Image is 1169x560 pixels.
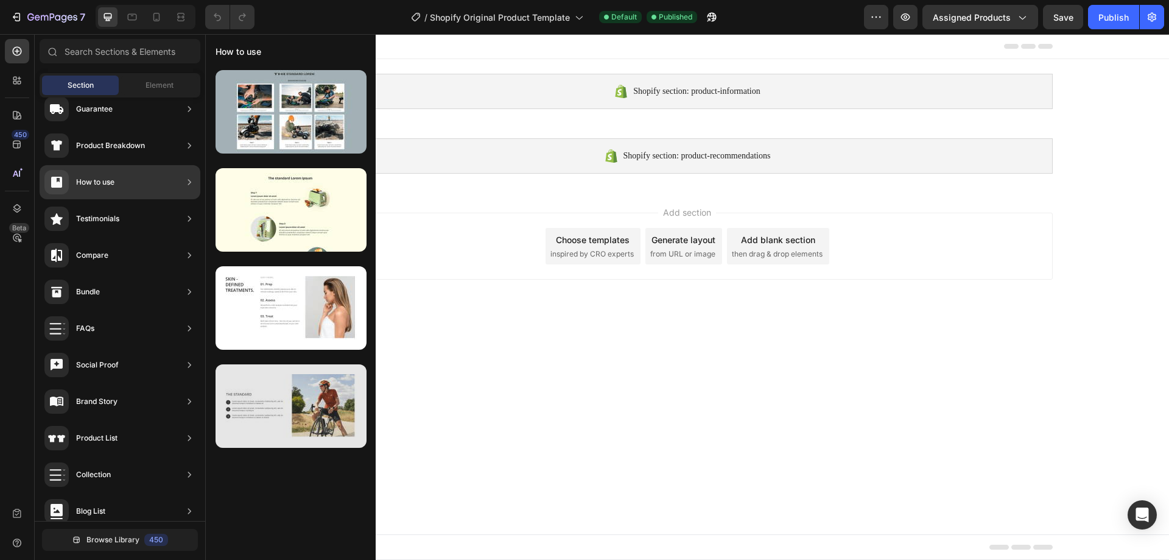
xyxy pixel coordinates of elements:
div: 450 [12,130,29,140]
div: FAQs [76,322,94,335]
span: Default [611,12,637,23]
span: inspired by CRO experts [345,214,429,225]
span: Shopify section: product-recommendations [418,115,566,129]
span: Save [1053,12,1073,23]
div: Publish [1098,11,1129,24]
div: Generate layout [446,199,510,212]
span: Browse Library [86,534,139,545]
span: Add section [453,172,511,185]
div: Compare [76,249,108,261]
div: Testimonials [76,213,119,225]
span: Published [659,12,692,23]
div: Brand Story [76,395,118,408]
div: How to use [76,176,114,188]
iframe: Design area [205,34,1169,560]
span: Assigned Products [933,11,1011,24]
button: Assigned Products [922,5,1038,29]
span: / [424,11,427,24]
span: from URL or image [445,214,510,225]
span: Shopify section: product-information [428,50,555,65]
p: 7 [80,10,85,24]
div: 450 [144,534,168,546]
div: Open Intercom Messenger [1128,500,1157,530]
div: Choose templates [351,199,424,212]
div: Add blank section [536,199,610,212]
div: Collection [76,469,111,481]
div: Beta [9,223,29,233]
input: Search Sections & Elements [40,39,200,63]
span: Section [68,80,94,91]
button: Publish [1088,5,1139,29]
div: Blog List [76,505,105,517]
div: Guarantee [76,103,113,115]
div: Undo/Redo [205,5,255,29]
span: Element [146,80,174,91]
div: Bundle [76,286,100,298]
span: then drag & drop elements [527,214,617,225]
button: Save [1043,5,1083,29]
div: Social Proof [76,359,119,371]
button: 7 [5,5,91,29]
button: Browse Library450 [42,529,198,551]
div: Product List [76,432,118,444]
div: Product Breakdown [76,140,145,152]
span: Shopify Original Product Template [430,11,570,24]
